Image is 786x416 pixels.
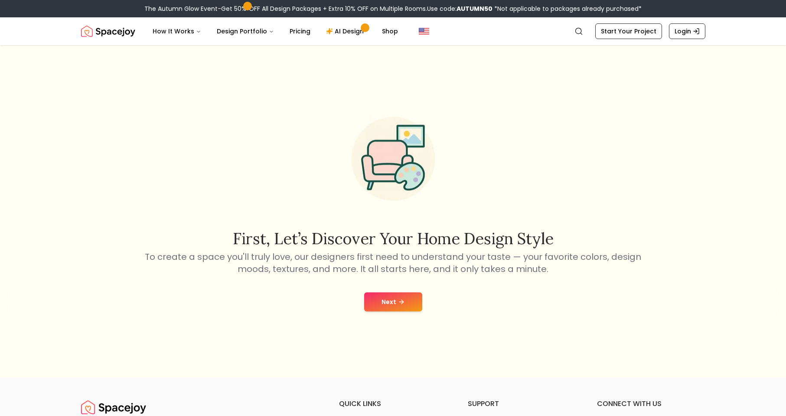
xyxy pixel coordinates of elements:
[81,399,146,416] a: Spacejoy
[595,23,662,39] a: Start Your Project
[427,4,492,13] span: Use code:
[339,399,447,409] h6: quick links
[468,399,576,409] h6: support
[669,23,705,39] a: Login
[144,4,642,13] div: The Autumn Glow Event-Get 50% OFF All Design Packages + Extra 10% OFF on Multiple Rooms.
[457,4,492,13] b: AUTUMN50
[81,23,135,40] img: Spacejoy Logo
[81,17,705,45] nav: Global
[597,399,705,409] h6: connect with us
[210,23,281,40] button: Design Portfolio
[144,230,643,247] h2: First, let’s discover your home design style
[146,23,405,40] nav: Main
[419,26,429,36] img: United States
[492,4,642,13] span: *Not applicable to packages already purchased*
[81,23,135,40] a: Spacejoy
[375,23,405,40] a: Shop
[81,399,146,416] img: Spacejoy Logo
[144,251,643,275] p: To create a space you'll truly love, our designers first need to understand your taste — your fav...
[146,23,208,40] button: How It Works
[283,23,317,40] a: Pricing
[364,292,422,311] button: Next
[338,103,449,214] img: Start Style Quiz Illustration
[319,23,373,40] a: AI Design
